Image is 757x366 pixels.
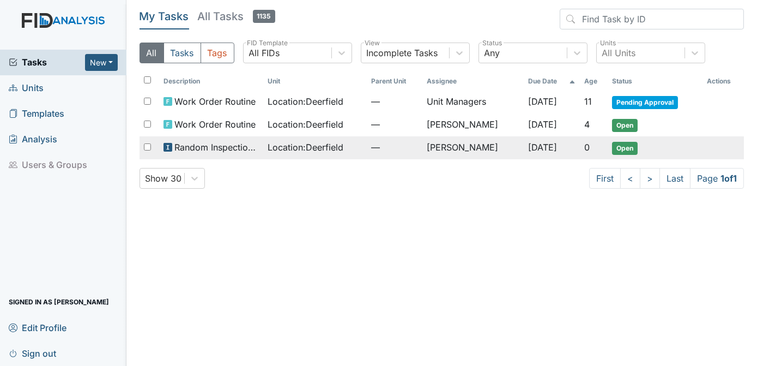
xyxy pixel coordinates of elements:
[144,76,151,83] input: Toggle All Rows Selected
[367,72,422,91] th: Toggle SortBy
[268,118,343,131] span: Location : Deerfield
[9,131,57,148] span: Analysis
[612,119,638,132] span: Open
[612,142,638,155] span: Open
[140,43,234,63] div: Type filter
[589,168,744,189] nav: task-pagination
[528,119,557,130] span: [DATE]
[9,345,56,362] span: Sign out
[584,119,590,130] span: 4
[524,72,580,91] th: Toggle SortBy
[9,80,44,97] span: Units
[528,142,557,153] span: [DATE]
[612,96,678,109] span: Pending Approval
[146,172,182,185] div: Show 30
[140,43,164,63] button: All
[268,141,343,154] span: Location : Deerfield
[9,293,109,310] span: Signed in as [PERSON_NAME]
[9,319,66,336] span: Edit Profile
[371,141,418,154] span: —
[201,43,234,63] button: Tags
[580,72,608,91] th: Toggle SortBy
[249,46,280,59] div: All FIDs
[174,141,258,154] span: Random Inspection for Afternoon
[371,95,418,108] span: —
[268,95,343,108] span: Location : Deerfield
[140,9,189,24] h5: My Tasks
[85,54,118,71] button: New
[422,72,524,91] th: Assignee
[263,72,367,91] th: Toggle SortBy
[174,118,256,131] span: Work Order Routine
[9,56,85,69] a: Tasks
[620,168,640,189] a: <
[174,95,256,108] span: Work Order Routine
[163,43,201,63] button: Tasks
[485,46,500,59] div: Any
[560,9,744,29] input: Find Task by ID
[422,113,524,136] td: [PERSON_NAME]
[690,168,744,189] span: Page
[602,46,636,59] div: All Units
[198,9,275,24] h5: All Tasks
[253,10,275,23] span: 1135
[584,142,590,153] span: 0
[528,96,557,107] span: [DATE]
[422,91,524,113] td: Unit Managers
[422,136,524,159] td: [PERSON_NAME]
[640,168,660,189] a: >
[659,168,691,189] a: Last
[159,72,263,91] th: Toggle SortBy
[9,105,64,122] span: Templates
[367,46,438,59] div: Incomplete Tasks
[608,72,703,91] th: Toggle SortBy
[589,168,621,189] a: First
[584,96,592,107] span: 11
[720,173,737,184] strong: 1 of 1
[371,118,418,131] span: —
[703,72,744,91] th: Actions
